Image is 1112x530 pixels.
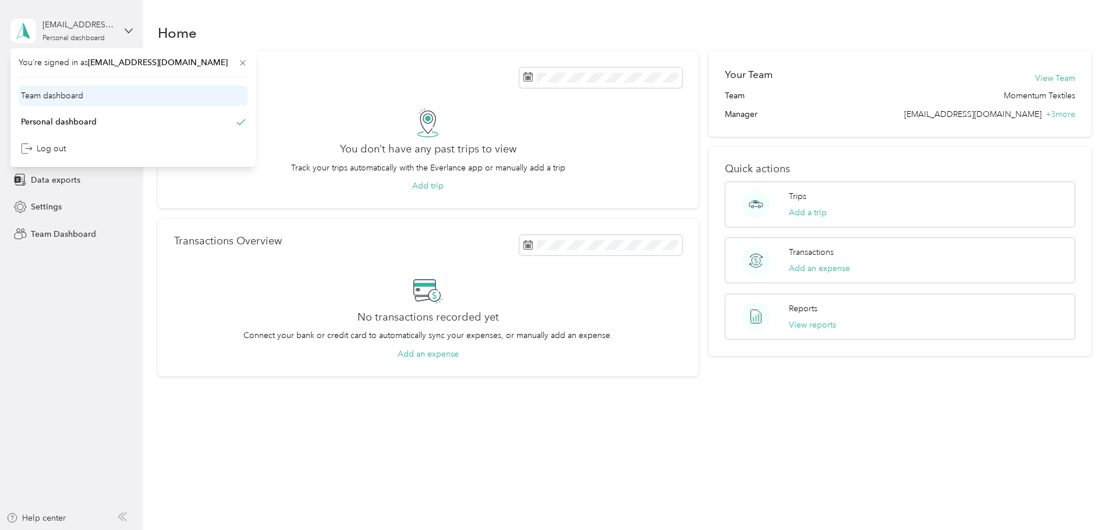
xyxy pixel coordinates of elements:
span: You’re signed in as [19,56,247,69]
button: Add an expense [789,262,850,275]
h2: Your Team [725,67,773,82]
p: Quick actions [725,163,1075,175]
div: Personal dashboard [43,35,105,42]
p: Reports [789,303,817,315]
h2: No transactions recorded yet [357,311,499,323]
span: + 3 more [1046,109,1075,119]
div: Personal dashboard [21,116,97,128]
p: Track your trips automatically with the Everlance app or manually add a trip [291,162,565,174]
p: Connect your bank or credit card to automatically sync your expenses, or manually add an expense. [243,329,612,342]
button: Add trip [412,180,444,192]
p: Transactions [789,246,834,258]
button: Help center [6,512,66,524]
button: View Team [1035,72,1075,84]
span: [EMAIL_ADDRESS][DOMAIN_NAME] [904,109,1042,119]
div: Log out [21,143,66,155]
button: Add a trip [789,207,827,219]
div: Team dashboard [21,90,83,102]
span: Momentum Textiles [1004,90,1075,102]
span: [EMAIL_ADDRESS][DOMAIN_NAME] [88,58,228,67]
h1: Home [158,27,197,39]
span: Team Dashboard [31,228,96,240]
div: [EMAIL_ADDRESS][DOMAIN_NAME] [43,19,115,31]
iframe: Everlance-gr Chat Button Frame [1047,465,1112,530]
button: Add an expense [398,348,459,360]
button: View reports [789,319,836,331]
span: Team [725,90,745,102]
span: Manager [725,108,757,120]
p: Trips [789,190,806,202]
span: Data exports [31,174,80,186]
p: Transactions Overview [174,235,282,247]
span: Settings [31,201,62,213]
h2: You don’t have any past trips to view [340,143,516,155]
